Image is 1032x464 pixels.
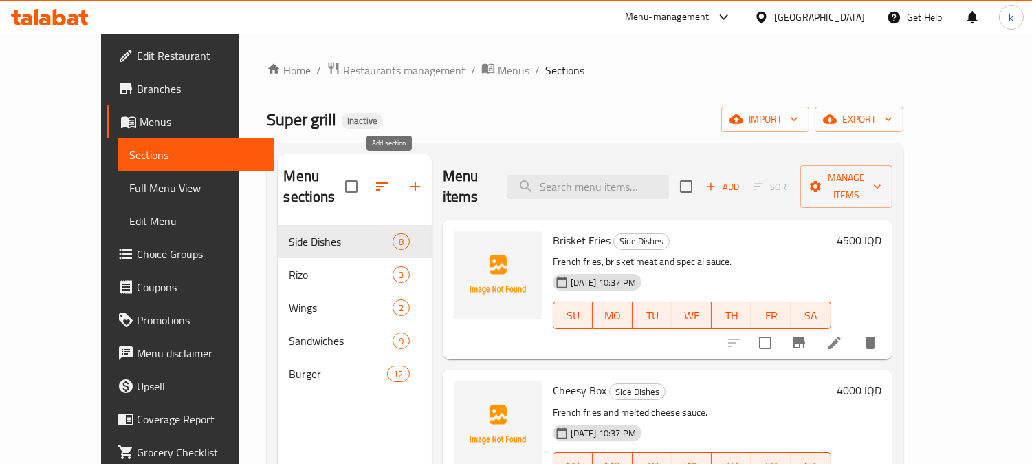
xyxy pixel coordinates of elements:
[289,299,392,316] span: Wings
[751,302,791,329] button: FR
[565,427,641,440] span: [DATE] 10:37 PM
[137,411,263,428] span: Coverage Report
[811,169,881,204] span: Manage items
[107,39,274,72] a: Edit Restaurant
[443,166,490,207] h2: Menu items
[782,326,815,359] button: Branch-specific-item
[129,180,263,196] span: Full Menu View
[140,114,263,130] span: Menus
[316,62,321,78] li: /
[751,328,780,357] span: Select to update
[454,231,542,319] img: Brisket Fries
[393,266,410,283] div: items
[481,61,529,79] a: Menus
[535,62,540,78] li: /
[342,115,383,127] span: Inactive
[278,324,431,357] div: Sandwiches9
[498,62,529,78] span: Menus
[837,231,881,250] h6: 4500 IQD
[610,384,665,400] span: Side Dishes
[129,147,263,163] span: Sections
[745,176,800,198] span: Select section first
[118,204,274,238] a: Edit Menu
[471,62,476,78] li: /
[797,306,826,326] span: SA
[593,302,633,329] button: MO
[137,48,263,64] span: Edit Restaurant
[672,302,712,329] button: WE
[625,9,710,25] div: Menu-management
[137,345,263,361] span: Menu disclaimer
[553,302,593,329] button: SU
[559,306,588,326] span: SU
[701,176,745,198] button: Add
[107,72,274,105] a: Branches
[393,233,410,250] div: items
[137,246,263,262] span: Choice Groups
[609,383,666,400] div: Side Dishes
[107,337,274,370] a: Menu disclaimer
[565,276,641,289] span: [DATE] 10:37 PM
[278,258,431,291] div: Rizo3
[118,171,274,204] a: Full Menu View
[553,380,606,401] span: Cheesy Box
[118,138,274,171] a: Sections
[826,335,843,351] a: Edit menu item
[327,61,465,79] a: Restaurants management
[387,366,409,382] div: items
[137,312,263,328] span: Promotions
[393,299,410,316] div: items
[388,368,408,381] span: 12
[393,335,409,348] span: 9
[614,233,669,249] span: Side Dishes
[638,306,667,326] span: TU
[107,238,274,271] a: Choice Groups
[553,230,611,251] span: Brisket Fries
[815,107,903,132] button: export
[278,357,431,390] div: Burger12
[137,81,263,97] span: Branches
[278,220,431,396] nav: Menu sections
[107,271,274,304] a: Coupons
[337,172,366,201] span: Select all sections
[598,306,627,326] span: MO
[137,279,263,295] span: Coupons
[393,235,409,249] span: 8
[800,165,892,208] button: Manage items
[553,253,831,271] p: French fries, brisket meat and special sauce.
[289,333,392,349] span: Sandwiches
[393,302,409,315] span: 2
[137,444,263,461] span: Grocery Checklist
[721,107,809,132] button: import
[507,175,669,199] input: search
[757,306,786,326] span: FR
[107,370,274,403] a: Upsell
[553,404,831,421] p: French fries and melted cheese sauce.
[267,104,336,135] span: Super grill
[289,233,392,250] span: Side Dishes
[826,111,892,128] span: export
[267,61,903,79] nav: breadcrumb
[672,172,701,201] span: Select section
[283,166,344,207] h2: Menu sections
[289,366,387,382] div: Burger
[701,176,745,198] span: Add item
[791,302,831,329] button: SA
[1009,10,1013,25] span: k
[107,403,274,436] a: Coverage Report
[366,170,399,203] span: Sort sections
[267,62,311,78] a: Home
[107,105,274,138] a: Menus
[137,378,263,394] span: Upsell
[129,213,263,229] span: Edit Menu
[278,225,431,258] div: Side Dishes8
[774,10,865,25] div: [GEOGRAPHIC_DATA]
[633,302,672,329] button: TU
[393,333,410,349] div: items
[732,111,798,128] span: import
[393,268,409,282] span: 3
[712,302,751,329] button: TH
